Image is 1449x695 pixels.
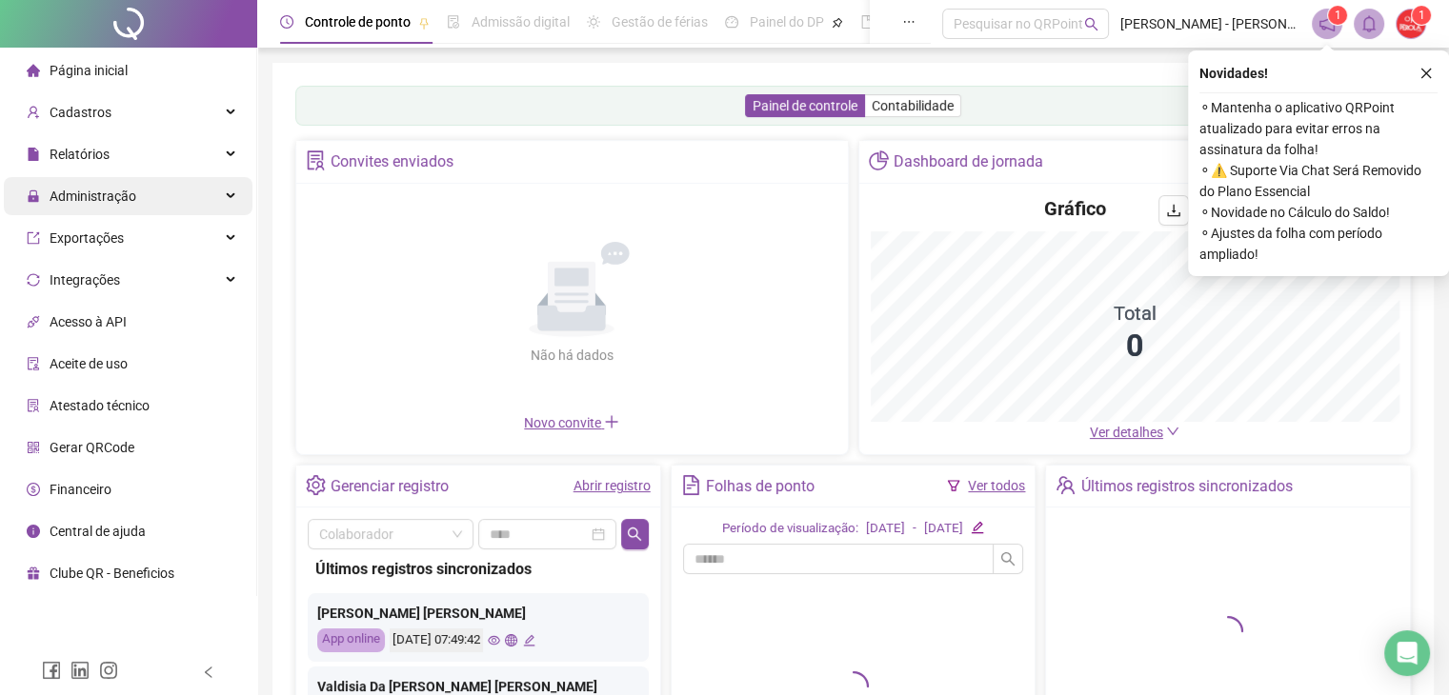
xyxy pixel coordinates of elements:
[50,440,134,455] span: Gerar QRCode
[484,345,659,366] div: Não há dados
[42,661,61,680] span: facebook
[866,519,905,539] div: [DATE]
[488,634,500,646] span: eye
[27,525,40,538] span: info-circle
[50,398,150,413] span: Atestado técnico
[971,521,983,533] span: edit
[50,272,120,288] span: Integrações
[523,634,535,646] span: edit
[524,415,619,430] span: Novo convite
[306,475,326,495] span: setting
[50,63,128,78] span: Página inicial
[1166,425,1179,438] span: down
[947,479,960,492] span: filter
[1397,10,1425,38] img: 67733
[27,399,40,412] span: solution
[27,64,40,77] span: home
[681,475,701,495] span: file-text
[1000,551,1016,566] span: search
[99,661,118,680] span: instagram
[1090,425,1179,440] a: Ver detalhes down
[1335,9,1341,22] span: 1
[587,15,600,29] span: sun
[725,15,738,29] span: dashboard
[872,98,954,113] span: Contabilidade
[202,665,215,679] span: left
[27,315,40,328] span: api
[1199,97,1438,160] span: ⚬ Mantenha o aplicativo QRPoint atualizado para evitar erros na assinatura da folha!
[706,470,815,503] div: Folhas de ponto
[27,273,40,287] span: sync
[27,231,40,245] span: export
[753,98,857,113] span: Painel de controle
[1384,630,1430,676] div: Open Intercom Messenger
[1120,13,1300,34] span: [PERSON_NAME] - [PERSON_NAME] [PERSON_NAME]
[317,628,385,652] div: App online
[306,150,326,170] span: solution
[50,105,111,120] span: Cadastros
[968,478,1025,493] a: Ver todos
[50,189,136,204] span: Administração
[50,314,127,329] span: Acesso à API
[1318,15,1336,32] span: notification
[50,524,146,539] span: Central de ajuda
[1328,6,1347,25] sup: 1
[924,519,963,539] div: [DATE]
[1419,9,1425,22] span: 1
[902,15,916,29] span: ellipsis
[27,189,40,203] span: lock
[1207,610,1249,652] span: loading
[50,230,124,246] span: Exportações
[27,106,40,119] span: user-add
[315,557,641,581] div: Últimos registros sincronizados
[1412,6,1431,25] sup: Atualize o seu contato no menu Meus Dados
[612,14,708,30] span: Gestão de férias
[1419,67,1433,80] span: close
[1090,425,1163,440] span: Ver detalhes
[604,414,619,429] span: plus
[505,634,517,646] span: global
[50,356,128,371] span: Aceite de uso
[447,15,460,29] span: file-done
[1084,17,1098,31] span: search
[331,470,449,503] div: Gerenciar registro
[1199,63,1268,84] span: Novidades !
[574,478,651,493] a: Abrir registro
[722,519,858,539] div: Período de visualização:
[27,483,40,496] span: dollar
[1166,203,1181,218] span: download
[27,566,40,580] span: gift
[27,441,40,454] span: qrcode
[1360,15,1378,32] span: bell
[331,146,453,178] div: Convites enviados
[869,150,889,170] span: pie-chart
[305,14,411,30] span: Controle de ponto
[418,17,430,29] span: pushpin
[627,526,642,542] span: search
[750,14,824,30] span: Painel do DP
[913,519,916,539] div: -
[70,661,90,680] span: linkedin
[27,148,40,161] span: file
[50,147,110,162] span: Relatórios
[832,17,843,29] span: pushpin
[1199,202,1438,223] span: ⚬ Novidade no Cálculo do Saldo!
[1056,475,1076,495] span: team
[27,357,40,370] span: audit
[280,15,293,29] span: clock-circle
[317,603,639,624] div: [PERSON_NAME] [PERSON_NAME]
[894,146,1043,178] div: Dashboard de jornada
[472,14,570,30] span: Admissão digital
[1081,470,1293,503] div: Últimos registros sincronizados
[50,566,174,581] span: Clube QR - Beneficios
[390,628,483,652] div: [DATE] 07:49:42
[1199,160,1438,202] span: ⚬ ⚠️ Suporte Via Chat Será Removido do Plano Essencial
[1199,223,1438,265] span: ⚬ Ajustes da folha com período ampliado!
[50,482,111,497] span: Financeiro
[1044,195,1106,222] h4: Gráfico
[860,15,874,29] span: book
